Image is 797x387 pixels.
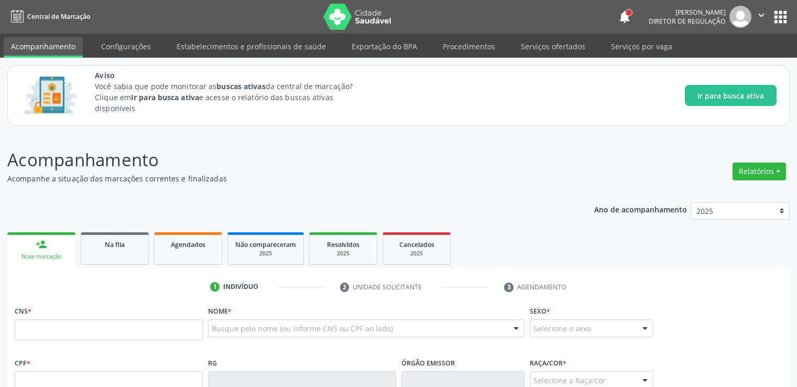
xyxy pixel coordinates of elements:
a: Estabelecimentos e profissionais de saúde [169,37,333,56]
label: Raça/cor [530,355,566,371]
a: Central de Marcação [7,8,90,25]
label: Órgão emissor [401,355,455,371]
label: RG [208,355,217,371]
span: Ir para busca ativa [697,90,764,101]
button: apps [771,8,790,26]
button: notifications [617,9,632,24]
img: Imagem de CalloutCard [20,72,80,119]
label: Nome [208,303,232,319]
div: Indivíduo [223,282,258,292]
a: Configurações [94,37,158,56]
a: Serviços por vaga [604,37,680,56]
a: Acompanhamento [4,37,83,58]
span: Selecione a Raça/cor [533,375,606,386]
img: img [729,6,751,28]
button:  [751,6,771,28]
div: [PERSON_NAME] [649,8,726,17]
p: Você sabia que pode monitorar as da central de marcação? Clique em e acesse o relatório das busca... [95,81,372,114]
span: Resolvidos [327,240,359,249]
strong: Ir para busca ativa [131,92,199,102]
i:  [756,9,767,21]
div: 2025 [390,250,443,257]
div: 1 [210,282,220,292]
button: Relatórios [733,163,786,180]
label: CNS [15,303,31,319]
span: Agendados [171,240,205,249]
span: Selecione o sexo [533,323,591,334]
span: Na fila [105,240,125,249]
button: Ir para busca ativa [685,85,777,106]
div: person_add [36,239,47,250]
strong: buscas ativas [216,81,265,91]
p: Acompanhamento [7,147,555,173]
span: Não compareceram [235,240,296,249]
p: Acompanhe a situação das marcações correntes e finalizadas [7,173,555,184]
label: Sexo [530,303,550,319]
span: Cancelados [399,240,434,249]
span: Diretor de regulação [649,17,726,26]
span: Central de Marcação [27,12,90,21]
a: Procedimentos [435,37,503,56]
span: Aviso [95,70,372,81]
div: 2025 [235,250,296,257]
a: Serviços ofertados [514,37,593,56]
div: Nova marcação [15,253,68,261]
p: Ano de acompanhamento [594,202,687,216]
div: 2025 [317,250,369,257]
span: Busque pelo nome (ou informe CNS ou CPF ao lado) [212,323,393,334]
a: Exportação do BPA [344,37,424,56]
